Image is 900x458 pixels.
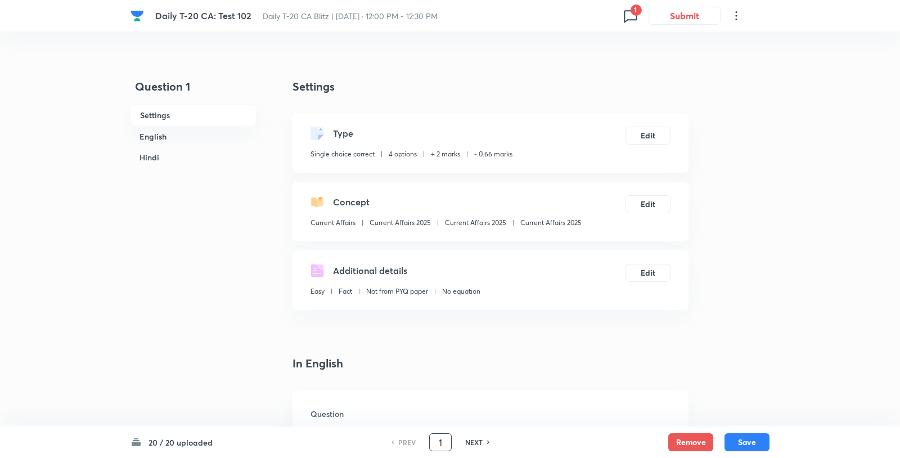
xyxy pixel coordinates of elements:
[130,147,256,168] h6: Hindi
[292,78,688,95] h4: Settings
[668,433,713,451] button: Remove
[474,149,512,159] p: - 0.66 marks
[310,218,355,228] p: Current Affairs
[333,264,407,277] h5: Additional details
[333,127,353,140] h5: Type
[310,195,324,209] img: questionConcept.svg
[310,264,324,277] img: questionDetails.svg
[333,195,370,209] h5: Concept
[130,9,144,23] img: Company Logo
[625,264,670,282] button: Edit
[625,195,670,213] button: Edit
[389,149,417,159] p: 4 options
[442,286,480,297] p: No equation
[366,286,428,297] p: Not from PYQ paper
[310,286,325,297] p: Easy
[155,10,251,21] span: Daily T-20 CA: Test 102
[465,437,483,447] h6: NEXT
[339,286,352,297] p: Fact
[431,149,460,159] p: + 2 marks
[370,218,431,228] p: Current Affairs 2025
[263,11,438,21] span: Daily T-20 CA Blitz | [DATE] · 12:00 PM - 12:30 PM
[445,218,506,228] p: Current Affairs 2025
[130,9,146,23] a: Company Logo
[724,433,769,451] button: Save
[310,127,324,140] img: questionType.svg
[130,78,256,104] h4: Question 1
[398,437,416,447] h6: PREV
[292,355,688,372] h4: In English
[130,104,256,126] h6: Settings
[649,7,721,25] button: Submit
[310,149,375,159] p: Single choice correct
[625,127,670,145] button: Edit
[520,218,582,228] p: Current Affairs 2025
[148,437,213,448] h6: 20 / 20 uploaded
[631,5,642,16] span: 1
[130,126,256,147] h6: English
[310,408,670,420] h6: Question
